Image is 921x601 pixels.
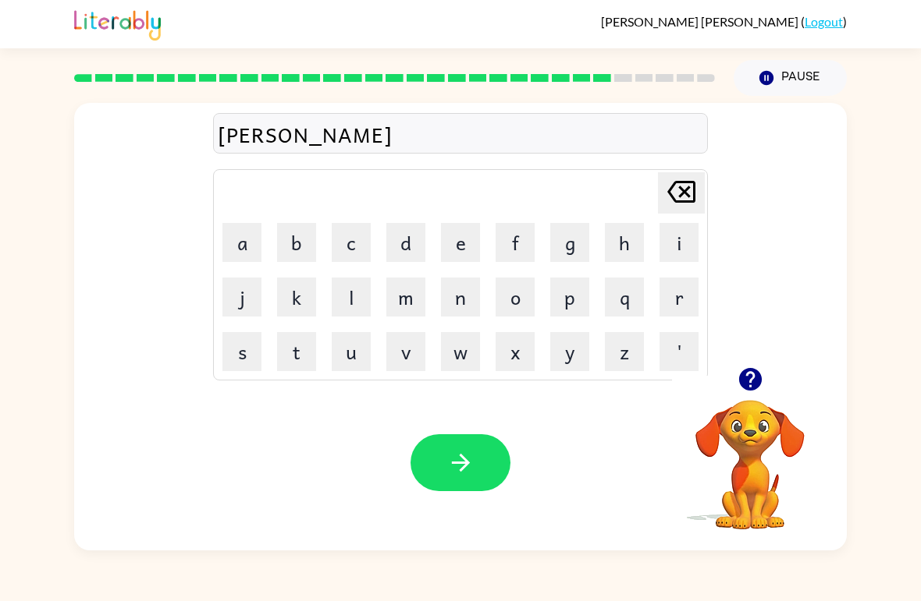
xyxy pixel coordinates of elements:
button: q [605,278,644,316]
button: u [332,332,371,371]
button: n [441,278,480,316]
button: y [550,332,589,371]
button: r [660,278,699,316]
button: k [277,278,316,316]
button: b [277,223,316,262]
button: i [660,223,699,262]
a: Logout [805,14,843,29]
button: s [222,332,261,371]
button: o [496,278,535,316]
button: e [441,223,480,262]
button: j [222,278,261,316]
button: x [496,332,535,371]
button: ' [660,332,699,371]
button: l [332,278,371,316]
button: t [277,332,316,371]
button: f [496,223,535,262]
button: h [605,223,644,262]
button: Pause [734,60,847,96]
button: c [332,223,371,262]
button: d [386,223,425,262]
button: a [222,223,261,262]
button: v [386,332,425,371]
button: m [386,278,425,316]
div: ( ) [601,14,847,29]
video: Your browser must support playing .mp4 files to use Literably. Please try using another browser. [672,376,828,532]
span: [PERSON_NAME] [PERSON_NAME] [601,14,801,29]
button: g [550,223,589,262]
button: z [605,332,644,371]
img: Literably [74,6,161,41]
button: p [550,278,589,316]
div: [PERSON_NAME] [218,118,703,150]
button: w [441,332,480,371]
